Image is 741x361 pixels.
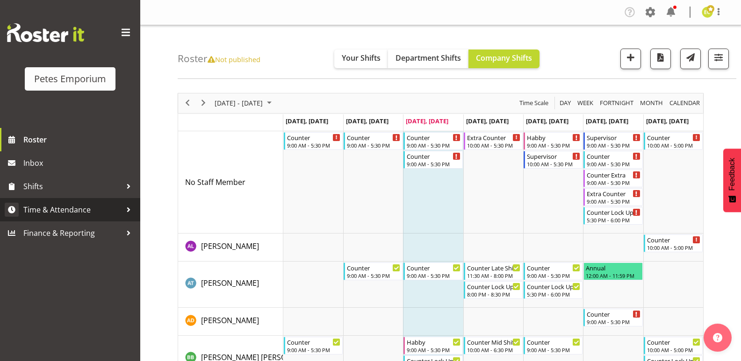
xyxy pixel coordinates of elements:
[587,189,640,198] div: Extra Counter
[587,198,640,205] div: 9:00 AM - 5:30 PM
[559,97,572,109] span: Day
[586,272,640,279] div: 12:00 AM - 11:59 PM
[524,337,583,354] div: Beena Beena"s event - Counter Begin From Friday, October 10, 2025 at 9:00:00 AM GMT+13:00 Ends At...
[466,117,509,125] span: [DATE], [DATE]
[468,50,540,68] button: Company Shifts
[287,337,340,347] div: Counter
[587,160,640,168] div: 9:00 AM - 5:30 PM
[586,117,628,125] span: [DATE], [DATE]
[201,278,259,288] span: [PERSON_NAME]
[728,158,736,191] span: Feedback
[587,179,640,186] div: 9:00 AM - 5:30 PM
[583,207,642,225] div: No Staff Member"s event - Counter Lock Up Begin From Saturday, October 11, 2025 at 5:30:00 PM GMT...
[286,117,328,125] span: [DATE], [DATE]
[576,97,594,109] span: Week
[527,142,580,149] div: 9:00 AM - 5:30 PM
[583,262,642,280] div: Alex-Micheal Taniwha"s event - Annual Begin From Saturday, October 11, 2025 at 12:00:00 AM GMT+13...
[527,272,580,279] div: 9:00 AM - 5:30 PM
[284,337,343,354] div: Beena Beena"s event - Counter Begin From Monday, October 6, 2025 at 9:00:00 AM GMT+13:00 Ends At ...
[518,97,549,109] span: Time Scale
[34,72,106,86] div: Petes Emporium
[583,170,642,187] div: No Staff Member"s event - Counter Extra Begin From Saturday, October 11, 2025 at 9:00:00 AM GMT+1...
[407,160,460,168] div: 9:00 AM - 5:30 PM
[527,337,580,347] div: Counter
[599,97,634,109] span: Fortnight
[178,131,283,234] td: No Staff Member resource
[388,50,468,68] button: Department Shifts
[527,290,580,298] div: 5:30 PM - 6:00 PM
[287,346,340,354] div: 9:00 AM - 5:30 PM
[464,337,523,354] div: Beena Beena"s event - Counter Mid Shift Begin From Thursday, October 9, 2025 at 10:00:00 AM GMT+1...
[201,241,259,251] span: [PERSON_NAME]
[587,170,640,179] div: Counter Extra
[467,346,520,354] div: 10:00 AM - 6:30 PM
[407,133,460,142] div: Counter
[669,97,701,109] span: calendar
[287,133,340,142] div: Counter
[347,263,400,272] div: Counter
[23,133,136,147] span: Roster
[646,117,689,125] span: [DATE], [DATE]
[7,23,84,42] img: Rosterit website logo
[23,226,122,240] span: Finance & Reporting
[650,49,671,69] button: Download a PDF of the roster according to the set date range.
[647,235,700,244] div: Counter
[407,263,460,272] div: Counter
[702,7,713,18] img: emma-croft7499.jpg
[23,179,122,193] span: Shifts
[526,117,568,125] span: [DATE], [DATE]
[524,151,583,169] div: No Staff Member"s event - Supervisor Begin From Friday, October 10, 2025 at 10:00:00 AM GMT+13:00...
[524,262,583,280] div: Alex-Micheal Taniwha"s event - Counter Begin From Friday, October 10, 2025 at 9:00:00 AM GMT+13:0...
[23,203,122,217] span: Time & Attendance
[178,262,283,308] td: Alex-Micheal Taniwha resource
[407,346,460,354] div: 9:00 AM - 5:30 PM
[639,97,664,109] span: Month
[467,272,520,279] div: 11:30 AM - 8:00 PM
[647,337,700,347] div: Counter
[644,337,703,354] div: Beena Beena"s event - Counter Begin From Sunday, October 12, 2025 at 10:00:00 AM GMT+13:00 Ends A...
[586,263,640,272] div: Annual
[708,49,729,69] button: Filter Shifts
[576,97,595,109] button: Timeline Week
[587,207,640,217] div: Counter Lock Up
[406,117,448,125] span: [DATE], [DATE]
[467,263,520,272] div: Counter Late Shift
[213,97,276,109] button: October 2025
[201,315,259,326] a: [PERSON_NAME]
[467,282,520,291] div: Counter Lock Up
[583,188,642,206] div: No Staff Member"s event - Extra Counter Begin From Saturday, October 11, 2025 at 9:00:00 AM GMT+1...
[527,263,580,272] div: Counter
[583,132,642,150] div: No Staff Member"s event - Supervisor Begin From Saturday, October 11, 2025 at 9:00:00 AM GMT+13:0...
[558,97,573,109] button: Timeline Day
[464,281,523,299] div: Alex-Micheal Taniwha"s event - Counter Lock Up Begin From Thursday, October 9, 2025 at 8:00:00 PM...
[347,133,400,142] div: Counter
[344,132,403,150] div: No Staff Member"s event - Counter Begin From Tuesday, October 7, 2025 at 9:00:00 AM GMT+13:00 End...
[527,133,580,142] div: Habby
[587,309,640,319] div: Counter
[178,53,260,64] h4: Roster
[467,133,520,142] div: Extra Counter
[680,49,701,69] button: Send a list of all shifts for the selected filtered period to all rostered employees.
[396,53,461,63] span: Department Shifts
[527,282,580,291] div: Counter Lock Up
[201,277,259,289] a: [PERSON_NAME]
[527,151,580,161] div: Supervisor
[583,151,642,169] div: No Staff Member"s event - Counter Begin From Saturday, October 11, 2025 at 9:00:00 AM GMT+13:00 E...
[23,156,136,170] span: Inbox
[583,309,642,326] div: Amelia Denz"s event - Counter Begin From Saturday, October 11, 2025 at 9:00:00 AM GMT+13:00 Ends ...
[587,142,640,149] div: 9:00 AM - 5:30 PM
[476,53,532,63] span: Company Shifts
[647,244,700,251] div: 10:00 AM - 5:00 PM
[464,132,523,150] div: No Staff Member"s event - Extra Counter Begin From Thursday, October 9, 2025 at 10:00:00 AM GMT+1...
[211,93,277,113] div: October 06 - 12, 2025
[518,97,550,109] button: Time Scale
[647,133,700,142] div: Counter
[524,281,583,299] div: Alex-Micheal Taniwha"s event - Counter Lock Up Begin From Friday, October 10, 2025 at 5:30:00 PM ...
[185,177,245,188] a: No Staff Member
[527,160,580,168] div: 10:00 AM - 5:30 PM
[185,177,245,187] span: No Staff Member
[647,142,700,149] div: 10:00 AM - 5:00 PM
[180,93,195,113] div: previous period
[342,53,381,63] span: Your Shifts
